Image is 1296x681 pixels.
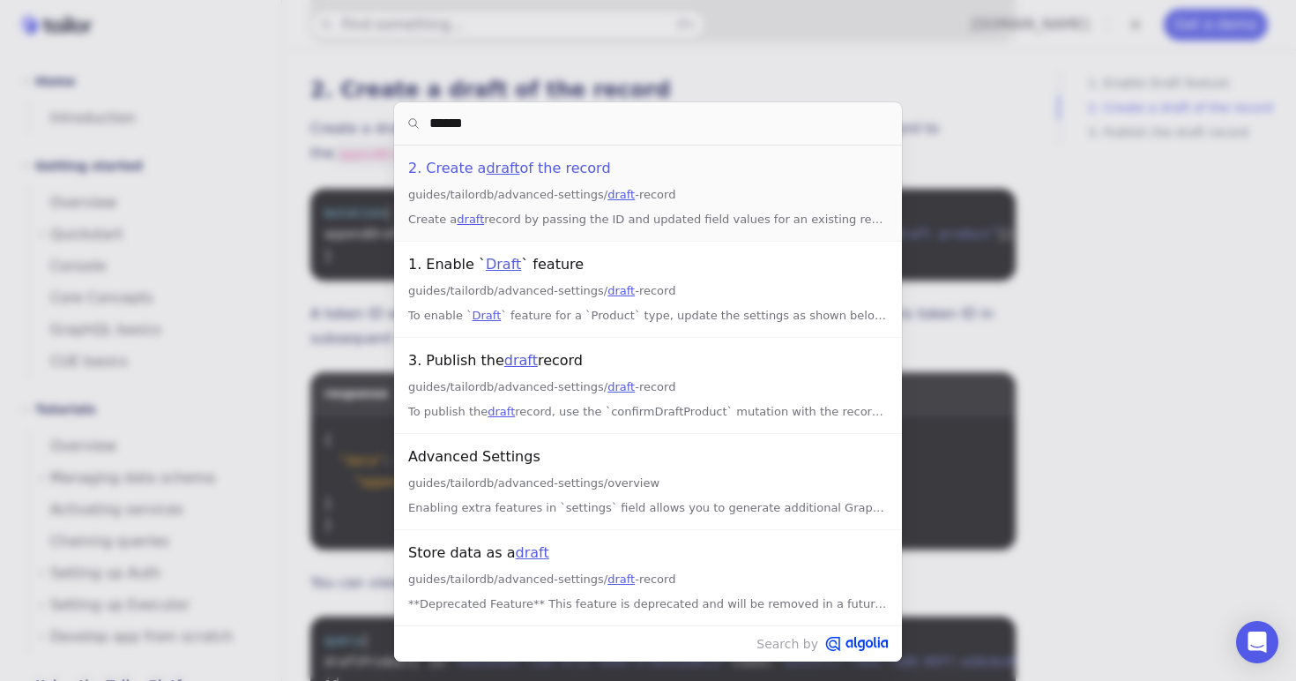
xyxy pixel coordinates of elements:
div: Create a record by passing the ID and updated field values for an existing record to the `appendD... [408,209,888,230]
mark: draft [486,160,519,176]
div: To publish the record, use the `confirmDraftProduct` mutation with the record ID and token ID. ``... [408,401,888,423]
div: Advanced Settings [408,445,888,469]
mark: draft [607,284,635,297]
mark: draft [516,544,549,561]
mark: draft [457,213,484,226]
mark: draft [607,380,635,393]
div: Open Intercom Messenger [1236,621,1278,663]
mark: draft [488,405,515,418]
div: guides/tailordb/advanced-settings/overview [408,473,888,494]
mark: draft [504,352,538,369]
mark: Draft [473,309,502,322]
div: guides/tailordb/advanced-settings/ -record [408,281,888,302]
svg: Algolia [825,637,888,651]
mark: Draft [486,256,521,273]
mark: draft [607,188,635,201]
div: guides/tailordb/advanced-settings/ -record [408,569,888,590]
div: To enable ` ` feature for a `Product` type, update the settings as shown below. ```sh resource "t... [408,305,888,326]
div: 2. Create a of the record [408,156,888,181]
p: Search by [394,625,902,662]
div: Enabling extra features in `settings` field allows you to generate additional GraphQL queries. Th... [408,498,888,519]
div: Store data as a [408,541,888,565]
div: 1. Enable ` ` feature [408,252,888,277]
div: guides/tailordb/advanced-settings/ -record [408,184,888,206]
div: **Deprecated Feature** This feature is deprecated and will be removed in a future release. Use a ... [408,594,888,615]
div: 3. Publish the record [408,348,888,373]
mark: draft [607,572,635,586]
div: guides/tailordb/advanced-settings/ -record [408,377,888,398]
